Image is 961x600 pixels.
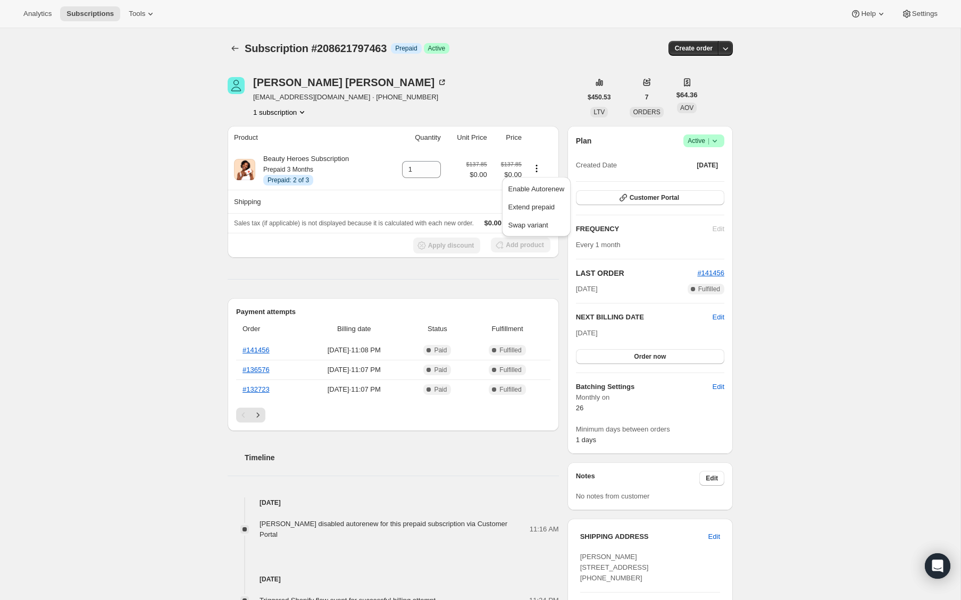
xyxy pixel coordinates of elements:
[861,10,875,18] span: Help
[576,268,698,278] h2: LAST ORDER
[228,41,243,56] button: Subscriptions
[304,365,404,375] span: [DATE] · 11:07 PM
[434,346,447,354] span: Paid
[471,324,544,334] span: Fulfillment
[697,269,724,277] a: #141456
[484,219,502,227] span: $0.00
[708,531,720,542] span: Edit
[633,108,660,116] span: ORDERS
[228,497,559,508] h4: [DATE]
[253,92,447,103] span: [EMAIL_ADDRESS][DOMAIN_NAME] · [PHONE_NUMBER]
[576,382,713,392] h6: Batching Settings
[23,10,52,18] span: Analytics
[576,424,724,435] span: Minimum days between orders
[444,126,490,149] th: Unit Price
[228,77,245,94] span: Melissa Mangum
[576,284,598,294] span: [DATE]
[428,44,446,53] span: Active
[253,107,307,117] button: Product actions
[508,221,548,229] span: Swap variant
[236,317,301,341] th: Order
[304,324,404,334] span: Billing date
[580,553,649,582] span: [PERSON_NAME] [STREET_ADDRESS] [PHONE_NUMBER]
[697,161,718,170] span: [DATE]
[228,190,386,213] th: Shipping
[645,93,649,102] span: 7
[594,108,605,116] span: LTV
[466,161,487,167] small: $137.85
[245,43,387,54] span: Subscription #208621797463
[576,224,713,234] h2: FREQUENCY
[490,126,525,149] th: Price
[395,44,417,53] span: Prepaid
[844,6,892,21] button: Help
[505,216,568,233] button: Swap variant
[508,203,555,211] span: Extend prepaid
[66,10,114,18] span: Subscriptions
[255,154,349,185] div: Beauty Heroes Subscription
[576,136,592,146] h2: Plan
[228,126,386,149] th: Product
[713,382,724,392] span: Edit
[668,41,719,56] button: Create order
[17,6,58,21] button: Analytics
[434,366,447,374] span: Paid
[895,6,944,21] button: Settings
[925,553,950,579] div: Open Intercom Messenger
[508,185,565,193] span: Enable Autorenew
[698,285,720,293] span: Fulfilled
[263,166,313,173] small: Prepaid 3 Months
[588,93,611,102] span: $450.53
[706,474,718,483] span: Edit
[912,10,938,18] span: Settings
[243,366,270,374] a: #136576
[576,190,724,205] button: Customer Portal
[530,524,559,535] span: 11:16 AM
[688,136,720,146] span: Active
[129,10,145,18] span: Tools
[234,159,255,180] img: product img
[576,160,617,171] span: Created Date
[630,193,679,202] span: Customer Portal
[243,385,270,393] a: #132723
[576,404,583,412] span: 26
[304,384,404,395] span: [DATE] · 11:07 PM
[576,349,724,364] button: Order now
[576,241,621,249] span: Every 1 month
[386,126,444,149] th: Quantity
[675,44,713,53] span: Create order
[706,378,731,395] button: Edit
[499,366,521,374] span: Fulfilled
[236,307,550,317] h2: Payment attempts
[576,392,724,403] span: Monthly on
[576,312,713,323] h2: NEXT BILLING DATE
[680,104,693,112] span: AOV
[411,324,465,334] span: Status
[676,90,698,100] span: $64.36
[499,346,521,354] span: Fulfilled
[639,90,655,105] button: 7
[466,170,487,180] span: $0.00
[499,385,521,394] span: Fulfilled
[304,345,404,356] span: [DATE] · 11:08 PM
[697,268,724,278] button: #141456
[122,6,162,21] button: Tools
[713,312,724,323] button: Edit
[228,574,559,585] h4: [DATE]
[634,352,666,361] span: Order now
[250,408,265,422] button: Next
[576,492,650,500] span: No notes from customer
[699,471,724,486] button: Edit
[576,471,700,486] h3: Notes
[236,408,550,422] nav: Pagination
[494,170,522,180] span: $0.00
[528,163,545,174] button: Product actions
[253,77,447,88] div: [PERSON_NAME] [PERSON_NAME]
[702,528,726,545] button: Edit
[580,531,708,542] h3: SHIPPING ADDRESS
[581,90,617,105] button: $450.53
[234,219,474,227] span: Sales tax (if applicable) is not displayed because it is calculated with each new order.
[245,452,559,463] h2: Timeline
